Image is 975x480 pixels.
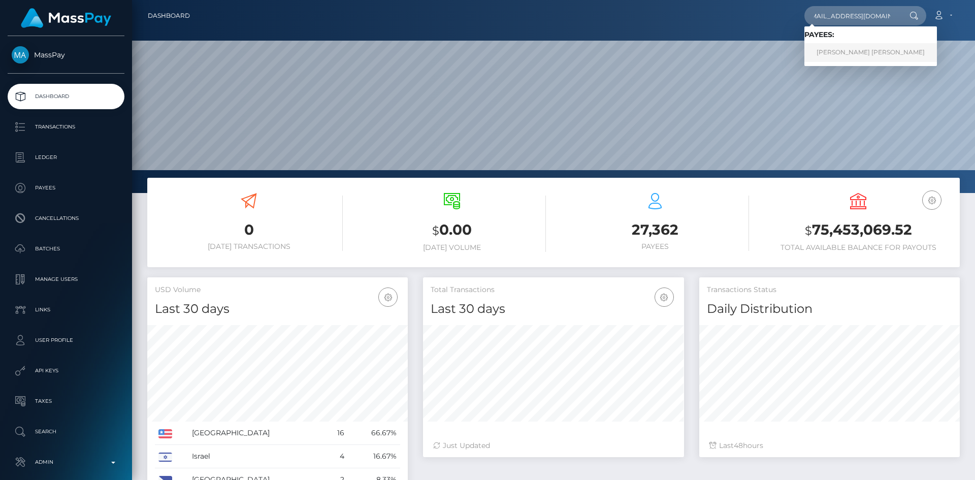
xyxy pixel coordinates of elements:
td: [GEOGRAPHIC_DATA] [188,422,325,445]
img: MassPay [12,46,29,63]
a: Ledger [8,145,124,170]
h5: USD Volume [155,285,400,295]
h6: Payees: [804,30,937,39]
td: 16 [325,422,348,445]
input: Search... [804,6,900,25]
span: MassPay [8,50,124,59]
h3: 75,453,069.52 [764,220,952,241]
a: Links [8,297,124,323]
span: 48 [734,441,743,450]
a: [PERSON_NAME] [PERSON_NAME] [804,43,937,62]
h6: [DATE] Transactions [155,242,343,251]
div: Just Updated [433,440,673,451]
img: US.png [158,429,172,438]
img: IL.png [158,453,172,462]
div: Last hours [709,440,950,451]
a: Dashboard [8,84,124,109]
a: Taxes [8,389,124,414]
p: Batches [12,241,120,257]
p: Ledger [12,150,120,165]
h3: 0.00 [358,220,546,241]
a: Dashboard [148,5,190,26]
h3: 27,362 [561,220,749,240]
small: $ [432,223,439,238]
h5: Transactions Status [707,285,952,295]
small: $ [805,223,812,238]
a: Admin [8,450,124,475]
td: 66.67% [348,422,400,445]
a: Batches [8,236,124,262]
a: Search [8,419,124,444]
td: Israel [188,445,325,468]
h4: Last 30 days [431,300,676,318]
p: Admin [12,455,120,470]
p: Cancellations [12,211,120,226]
p: Transactions [12,119,120,135]
a: Manage Users [8,267,124,292]
td: 16.67% [348,445,400,468]
p: Search [12,424,120,439]
p: API Keys [12,363,120,378]
a: Payees [8,175,124,201]
p: User Profile [12,333,120,348]
p: Taxes [12,394,120,409]
h6: [DATE] Volume [358,243,546,252]
h6: Payees [561,242,749,251]
h5: Total Transactions [431,285,676,295]
td: 4 [325,445,348,468]
a: Cancellations [8,206,124,231]
p: Links [12,302,120,317]
a: Transactions [8,114,124,140]
a: API Keys [8,358,124,383]
p: Payees [12,180,120,196]
h6: Total Available Balance for Payouts [764,243,952,252]
img: MassPay Logo [21,8,111,28]
a: User Profile [8,328,124,353]
p: Dashboard [12,89,120,104]
h4: Last 30 days [155,300,400,318]
p: Manage Users [12,272,120,287]
h4: Daily Distribution [707,300,952,318]
h3: 0 [155,220,343,240]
